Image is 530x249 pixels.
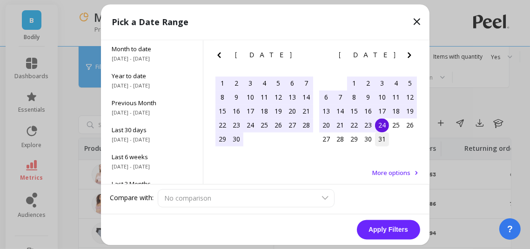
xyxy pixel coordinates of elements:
button: ? [499,218,521,240]
span: Month to date [112,45,192,53]
div: Choose Saturday, July 26th, 2025 [403,118,417,132]
div: Choose Wednesday, July 16th, 2025 [361,104,375,118]
div: Choose Friday, July 25th, 2025 [389,118,403,132]
div: Choose Friday, July 4th, 2025 [389,76,403,90]
div: Choose Saturday, June 21st, 2025 [299,104,313,118]
div: Choose Friday, June 6th, 2025 [285,76,299,90]
div: Choose Tuesday, June 24th, 2025 [243,118,257,132]
span: [DATE] [235,51,293,59]
div: Choose Wednesday, July 9th, 2025 [361,90,375,104]
div: Choose Friday, July 18th, 2025 [389,104,403,118]
span: [DATE] - [DATE] [112,163,192,170]
div: Choose Saturday, July 5th, 2025 [403,76,417,90]
div: Choose Thursday, July 10th, 2025 [375,90,389,104]
button: Apply Filters [357,220,420,239]
div: Choose Saturday, June 7th, 2025 [299,76,313,90]
div: Choose Wednesday, July 23rd, 2025 [361,118,375,132]
div: Choose Monday, June 2nd, 2025 [229,76,243,90]
div: Choose Thursday, June 5th, 2025 [271,76,285,90]
div: Choose Friday, June 13th, 2025 [285,90,299,104]
button: Next Month [404,49,419,64]
div: Choose Sunday, June 15th, 2025 [215,104,229,118]
div: Choose Tuesday, July 29th, 2025 [347,132,361,146]
div: Choose Sunday, July 6th, 2025 [319,90,333,104]
div: Choose Saturday, July 12th, 2025 [403,90,417,104]
div: Choose Wednesday, June 25th, 2025 [257,118,271,132]
div: Choose Monday, June 9th, 2025 [229,90,243,104]
div: Choose Friday, July 11th, 2025 [389,90,403,104]
span: Last 30 days [112,126,192,134]
div: month 2025-07 [319,76,417,146]
span: ? [507,222,513,236]
div: Choose Monday, June 23rd, 2025 [229,118,243,132]
div: Choose Thursday, July 17th, 2025 [375,104,389,118]
div: Choose Monday, June 30th, 2025 [229,132,243,146]
span: [DATE] - [DATE] [112,55,192,62]
div: Choose Tuesday, June 17th, 2025 [243,104,257,118]
span: [DATE] - [DATE] [112,136,192,143]
button: Next Month [300,49,315,64]
button: Previous Month [214,49,228,64]
button: Previous Month [317,49,332,64]
div: Choose Tuesday, July 22nd, 2025 [347,118,361,132]
span: More options [373,168,411,177]
div: Choose Sunday, June 1st, 2025 [215,76,229,90]
div: Choose Monday, July 21st, 2025 [333,118,347,132]
div: Choose Sunday, July 27th, 2025 [319,132,333,146]
div: Choose Saturday, June 28th, 2025 [299,118,313,132]
div: Choose Wednesday, June 11th, 2025 [257,90,271,104]
div: Choose Saturday, June 14th, 2025 [299,90,313,104]
span: Last 3 Months [112,180,192,188]
div: Choose Wednesday, June 18th, 2025 [257,104,271,118]
div: Choose Sunday, June 29th, 2025 [215,132,229,146]
div: Choose Monday, July 7th, 2025 [333,90,347,104]
div: Choose Thursday, July 31st, 2025 [375,132,389,146]
div: Choose Friday, June 27th, 2025 [285,118,299,132]
div: Choose Wednesday, July 30th, 2025 [361,132,375,146]
div: Choose Tuesday, July 1st, 2025 [347,76,361,90]
div: Choose Monday, July 14th, 2025 [333,104,347,118]
div: Choose Saturday, July 19th, 2025 [403,104,417,118]
span: [DATE] - [DATE] [112,82,192,89]
div: Choose Friday, June 20th, 2025 [285,104,299,118]
div: Choose Tuesday, July 8th, 2025 [347,90,361,104]
div: Choose Sunday, June 22nd, 2025 [215,118,229,132]
div: Choose Wednesday, June 4th, 2025 [257,76,271,90]
div: Choose Monday, June 16th, 2025 [229,104,243,118]
label: Compare with: [110,194,154,203]
div: Choose Wednesday, July 2nd, 2025 [361,76,375,90]
div: month 2025-06 [215,76,313,146]
div: Choose Monday, July 28th, 2025 [333,132,347,146]
div: Choose Thursday, June 26th, 2025 [271,118,285,132]
div: Choose Tuesday, July 15th, 2025 [347,104,361,118]
div: Choose Sunday, July 20th, 2025 [319,118,333,132]
div: Choose Thursday, June 19th, 2025 [271,104,285,118]
div: Choose Thursday, July 3rd, 2025 [375,76,389,90]
span: Previous Month [112,99,192,107]
div: Choose Thursday, June 12th, 2025 [271,90,285,104]
span: Last 6 weeks [112,153,192,161]
span: Year to date [112,72,192,80]
span: [DATE] [339,51,397,59]
div: Choose Sunday, June 8th, 2025 [215,90,229,104]
div: Choose Sunday, July 13th, 2025 [319,104,333,118]
div: Choose Tuesday, June 10th, 2025 [243,90,257,104]
span: [DATE] - [DATE] [112,109,192,116]
p: Pick a Date Range [112,15,189,28]
div: Choose Tuesday, June 3rd, 2025 [243,76,257,90]
div: Choose Thursday, July 24th, 2025 [375,118,389,132]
